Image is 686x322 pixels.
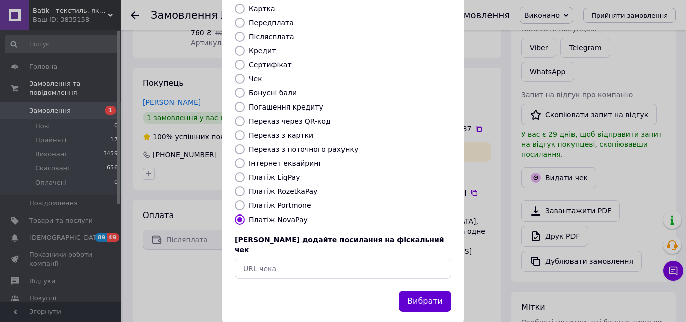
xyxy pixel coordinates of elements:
[249,216,308,224] label: Платіж NovaPay
[249,187,317,195] label: Платіж RozetkaPay
[249,117,331,125] label: Переказ через QR-код
[249,19,294,27] label: Передплата
[249,201,311,209] label: Платіж Portmone
[249,103,323,111] label: Погашення кредиту
[249,75,262,83] label: Чек
[249,131,313,139] label: Переказ з картки
[249,159,322,167] label: Інтернет еквайринг
[249,47,276,55] label: Кредит
[249,5,275,13] label: Картка
[249,33,294,41] label: Післясплата
[249,89,297,97] label: Бонусні бали
[249,61,292,69] label: Сертифікат
[249,145,358,153] label: Переказ з поточного рахунку
[235,236,444,254] span: [PERSON_NAME] додайте посилання на фіскальний чек
[249,173,300,181] label: Платіж LiqPay
[235,259,451,279] input: URL чека
[399,291,451,312] button: Вибрати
